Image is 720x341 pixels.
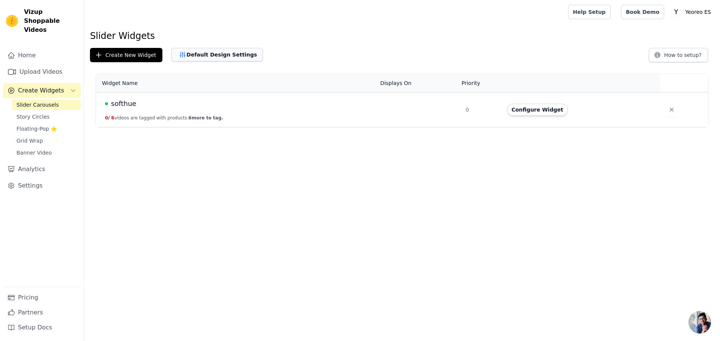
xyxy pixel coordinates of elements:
span: Create Widgets [18,86,64,95]
button: Y Yeoreo ES [670,5,714,19]
span: 0 / [105,115,110,121]
span: Slider Carousels [16,101,59,109]
a: Banner Video [12,147,81,158]
a: Home [3,48,81,63]
a: Floating-Pop ⭐ [12,124,81,134]
p: Yeoreo ES [682,5,714,19]
span: Story Circles [16,113,49,121]
a: Story Circles [12,112,81,122]
span: Vizup Shoppable Videos [24,7,78,34]
a: Upload Videos [3,64,81,79]
button: Delete widget [665,103,678,116]
a: Grid Wrap [12,136,81,146]
button: Default Design Settings [171,48,263,61]
a: Help Setup [568,5,610,19]
button: Create Widgets [3,83,81,98]
span: Banner Video [16,149,52,156]
a: 开放式聊天 [688,311,711,334]
th: Displays On [376,74,461,92]
span: Live Published [105,102,108,105]
button: How to setup? [649,48,708,62]
button: Create New Widget [90,48,162,62]
a: Settings [3,178,81,193]
a: Setup Docs [3,320,81,335]
span: 6 more to tag. [189,115,223,121]
td: 0 [461,92,502,127]
a: Slider Carousels [12,100,81,110]
a: Pricing [3,290,81,305]
button: Configure Widget [507,104,568,116]
button: 0/ 6videos are tagged with products.6more to tag. [105,115,223,121]
a: Partners [3,305,81,320]
a: How to setup? [649,53,708,60]
th: Priority [461,74,502,92]
img: Vizup [6,15,18,27]
text: Y [674,8,678,16]
span: Grid Wrap [16,137,43,144]
span: softhue [111,98,136,109]
th: Widget Name [96,74,376,92]
span: 6 [111,115,114,121]
span: Floating-Pop ⭐ [16,125,57,133]
a: Book Demo [621,5,664,19]
a: Analytics [3,162,81,177]
h1: Slider Widgets [90,30,714,42]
